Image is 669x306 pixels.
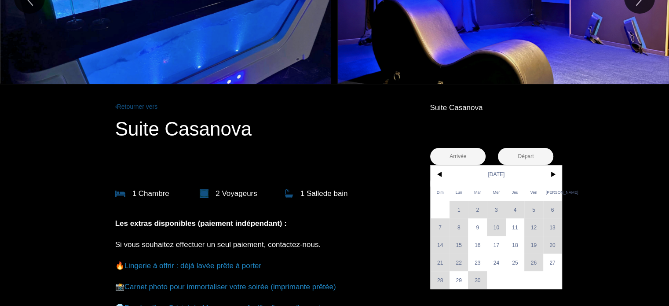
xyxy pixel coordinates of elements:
[450,166,543,183] span: [DATE]
[487,236,506,254] span: 17
[506,254,525,271] span: 25
[506,218,525,236] span: 11
[124,283,336,291] a: Carnet photo pour immortaliser votre soirée (imprimante prêtée)
[115,102,404,111] a: Retourner vers
[468,254,487,271] span: 23
[450,183,468,201] span: Lun
[487,254,506,271] span: 24
[115,118,404,140] p: Suite Casanova
[253,189,257,198] span: s
[524,183,543,201] span: Ven
[132,188,169,200] p: 1 Chambre
[115,239,404,251] p: ​Si vous souhaitez effectuer un seul paiement, contactez-nous.
[487,183,506,201] span: Mer
[124,262,262,270] a: Lingerie à offrir : déjà lavée prête à porter
[543,166,562,183] span: >
[300,188,348,200] p: 1 Salle de bain
[543,183,562,201] span: [PERSON_NAME]
[216,188,257,200] p: 2 Voyageur
[115,260,404,272] p: 🔥
[468,236,487,254] span: 16
[506,183,525,201] span: Jeu
[115,219,287,228] b: Les extras disponibles (paiement indépendant) :
[115,281,404,293] p: 📸
[200,189,208,198] img: guests
[498,148,553,165] input: Départ
[430,102,554,114] p: Suite Casanova
[543,254,562,271] span: 27
[431,183,450,201] span: Dim
[430,148,486,165] input: Arrivée
[468,218,487,236] span: 9
[468,183,487,201] span: Mar
[430,203,554,227] button: Réserver
[450,271,468,289] span: 29
[431,166,450,183] span: <
[506,236,525,254] span: 18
